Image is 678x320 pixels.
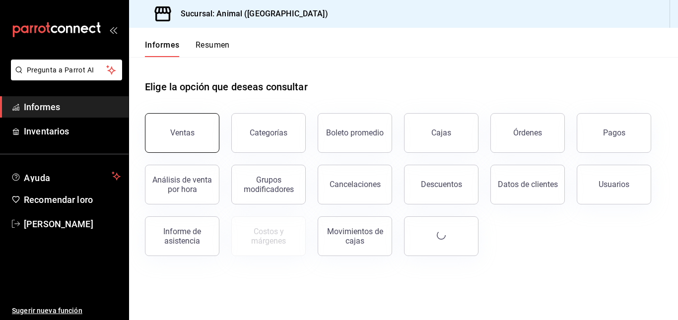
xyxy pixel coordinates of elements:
[330,180,381,189] font: Cancelaciones
[244,175,294,194] font: Grupos modificadores
[599,180,629,189] font: Usuarios
[577,165,651,204] button: Usuarios
[250,128,287,137] font: Categorías
[27,66,94,74] font: Pregunta a Parrot AI
[318,216,392,256] button: Movimientos de cajas
[145,81,308,93] font: Elige la opción que deseas consultar
[24,219,93,229] font: [PERSON_NAME]
[7,72,122,82] a: Pregunta a Parrot AI
[12,307,82,315] font: Sugerir nueva función
[498,180,558,189] font: Datos de clientes
[145,216,219,256] button: Informe de asistencia
[404,113,478,153] button: Cajas
[24,126,69,136] font: Inventarios
[231,113,306,153] button: Categorías
[251,227,286,246] font: Costos y márgenes
[404,165,478,204] button: Descuentos
[170,128,195,137] font: Ventas
[24,194,93,205] font: Recomendar loro
[24,173,51,183] font: Ayuda
[431,128,451,137] font: Cajas
[145,113,219,153] button: Ventas
[11,60,122,80] button: Pregunta a Parrot AI
[231,165,306,204] button: Grupos modificadores
[318,165,392,204] button: Cancelaciones
[231,216,306,256] button: Contrata inventarios para ver este informe
[490,113,565,153] button: Órdenes
[181,9,328,18] font: Sucursal: Animal ([GEOGRAPHIC_DATA])
[145,40,230,57] div: pestañas de navegación
[196,40,230,50] font: Resumen
[577,113,651,153] button: Pagos
[163,227,201,246] font: Informe de asistencia
[490,165,565,204] button: Datos de clientes
[145,40,180,50] font: Informes
[318,113,392,153] button: Boleto promedio
[152,175,212,194] font: Análisis de venta por hora
[145,165,219,204] button: Análisis de venta por hora
[513,128,542,137] font: Órdenes
[327,227,383,246] font: Movimientos de cajas
[603,128,625,137] font: Pagos
[421,180,462,189] font: Descuentos
[326,128,384,137] font: Boleto promedio
[24,102,60,112] font: Informes
[109,26,117,34] button: abrir_cajón_menú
